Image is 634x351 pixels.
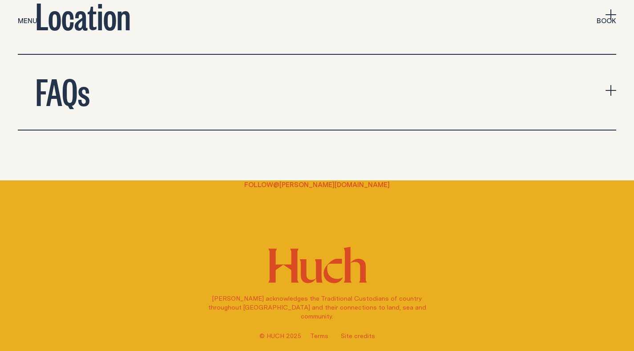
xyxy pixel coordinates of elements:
a: Site credits [341,331,375,340]
button: show menu [18,16,37,27]
span: Menu [18,17,37,24]
span: © Huch 2025 [259,331,301,340]
a: Terms [310,331,328,340]
button: show booking tray [597,16,616,27]
span: Book [597,17,616,24]
p: Follow [18,179,616,190]
a: @[PERSON_NAME][DOMAIN_NAME] [273,180,390,189]
button: expand accordion [18,55,616,130]
h2: FAQs [36,73,90,108]
p: [PERSON_NAME] acknowledges the Traditional Custodians of country throughout [GEOGRAPHIC_DATA] and... [203,294,431,321]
